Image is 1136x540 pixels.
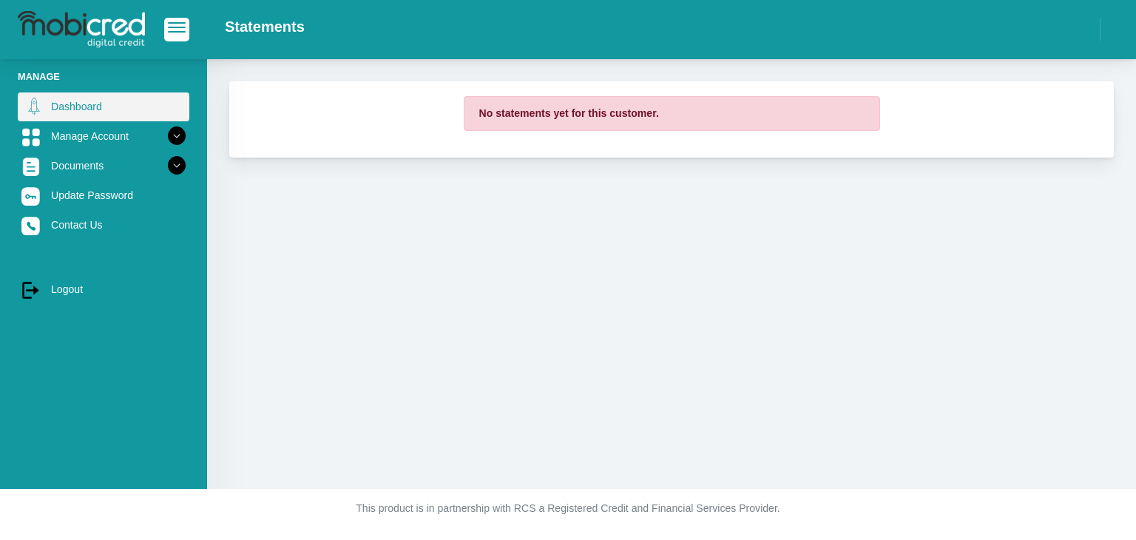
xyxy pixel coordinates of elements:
[18,211,189,239] a: Contact Us
[18,70,189,84] li: Manage
[18,122,189,150] a: Manage Account
[18,11,145,48] img: logo-mobicred.svg
[225,18,305,36] h2: Statements
[479,107,659,119] strong: No statements yet for this customer.
[158,501,978,516] p: This product is in partnership with RCS a Registered Credit and Financial Services Provider.
[18,152,189,180] a: Documents
[18,275,189,303] a: Logout
[18,92,189,121] a: Dashboard
[18,181,189,209] a: Update Password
